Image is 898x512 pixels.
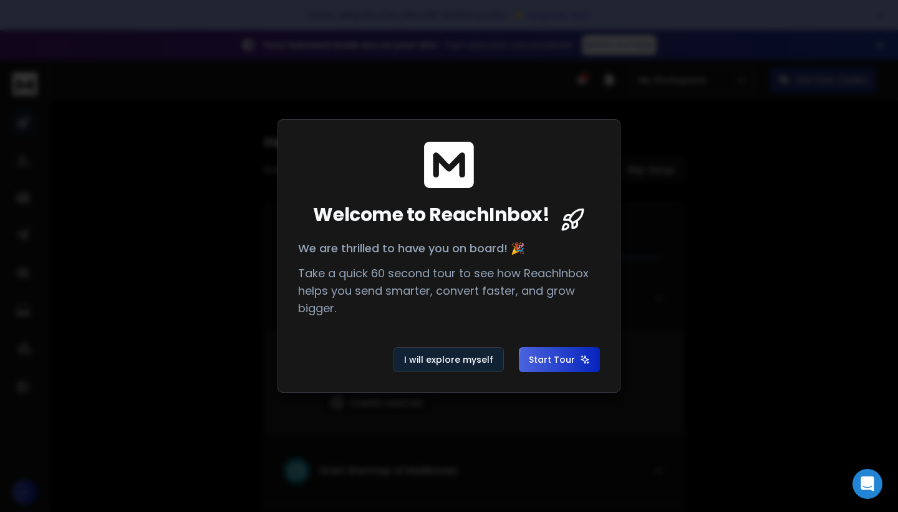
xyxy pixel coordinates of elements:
[298,265,600,317] p: Take a quick 60 second tour to see how ReachInbox helps you send smarter, convert faster, and gro...
[313,204,549,226] span: Welcome to ReachInbox!
[529,353,590,366] span: Start Tour
[852,469,882,499] div: Open Intercom Messenger
[298,240,600,257] p: We are thrilled to have you on board! 🎉
[519,347,600,372] button: Start Tour
[393,347,504,372] button: I will explore myself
